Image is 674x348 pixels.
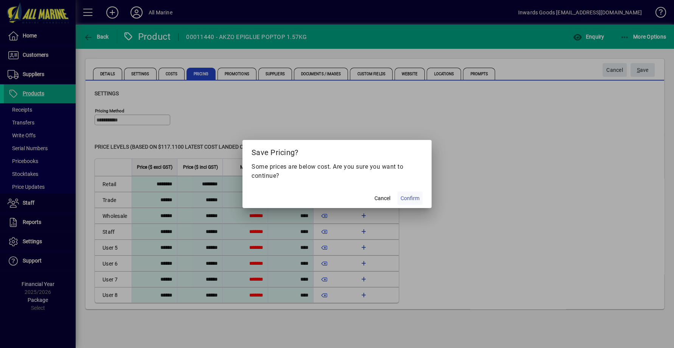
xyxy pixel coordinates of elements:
[242,140,432,162] h2: Save Pricing?
[398,191,422,205] button: Confirm
[370,191,394,205] button: Cancel
[252,162,422,180] p: Some prices are below cost. Are you sure you want to continue?
[374,194,390,202] span: Cancel
[401,194,419,202] span: Confirm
